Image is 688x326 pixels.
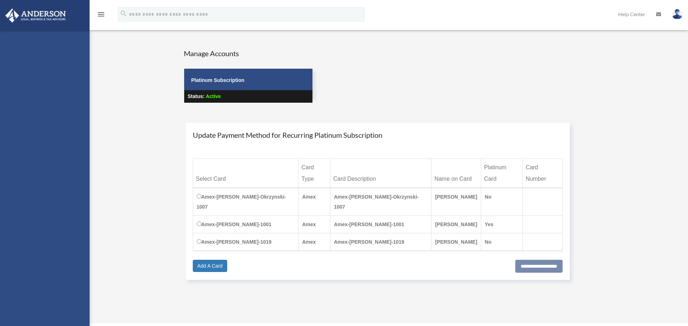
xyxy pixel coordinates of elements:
[330,233,431,251] td: Amex-[PERSON_NAME]-1019
[330,216,431,233] td: Amex-[PERSON_NAME]-1001
[193,130,563,140] h4: Update Payment Method for Recurring Platinum Subscription
[431,188,481,216] td: [PERSON_NAME]
[672,9,683,19] img: User Pic
[481,233,522,251] td: No
[298,188,330,216] td: Amex
[193,216,298,233] td: Amex-[PERSON_NAME]-1001
[120,10,128,18] i: search
[431,159,481,188] th: Name on Card
[481,216,522,233] td: Yes
[97,10,105,19] i: menu
[193,233,298,251] td: Amex-[PERSON_NAME]-1019
[193,188,298,216] td: Amex-[PERSON_NAME]-Okrzynski-1007
[188,93,205,99] strong: Status:
[481,159,522,188] th: Platinum Card
[298,233,330,251] td: Amex
[298,159,330,188] th: Card Type
[184,48,313,58] h4: Manage Accounts
[97,13,105,19] a: menu
[330,159,431,188] th: Card Description
[431,216,481,233] td: [PERSON_NAME]
[431,233,481,251] td: [PERSON_NAME]
[193,260,228,272] a: Add A Card
[330,188,431,216] td: Amex-[PERSON_NAME]-Okrzynski-1007
[3,9,68,23] img: Anderson Advisors Platinum Portal
[191,77,245,83] strong: Platinum Subscription
[206,93,221,99] span: Active
[193,159,298,188] th: Select Card
[523,159,563,188] th: Card Number
[298,216,330,233] td: Amex
[481,188,522,216] td: No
